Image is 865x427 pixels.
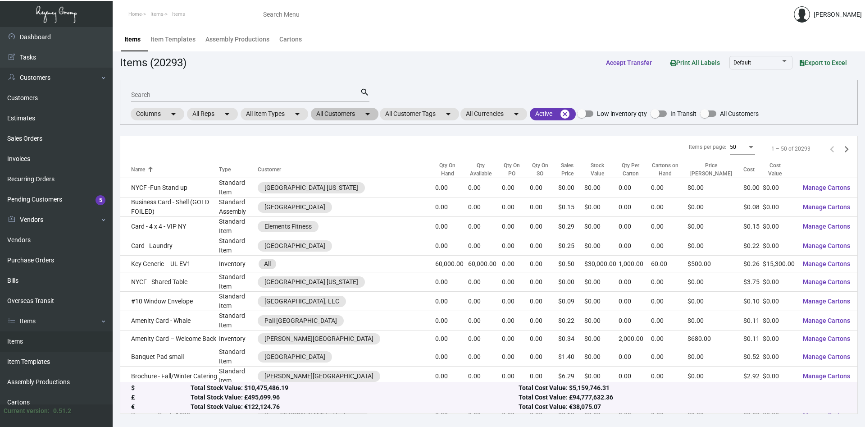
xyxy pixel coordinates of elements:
[468,311,502,331] td: 0.00
[502,217,530,236] td: 0.00
[558,236,585,256] td: $0.25
[651,161,679,178] div: Cartons on Hand
[619,256,651,272] td: 1,000.00
[530,367,558,386] td: 0.00
[720,108,759,119] span: All Customers
[120,178,219,197] td: NYCF -Fun Stand up
[362,109,373,119] mat-icon: arrow_drop_down
[435,331,468,347] td: 0.00
[360,87,369,98] mat-icon: search
[584,197,618,217] td: $0.00
[584,178,618,197] td: $0.00
[502,272,530,292] td: 0.00
[796,368,857,384] button: Manage Cartons
[803,372,850,380] span: Manage Cartons
[502,161,522,178] div: Qty On PO
[763,197,796,217] td: $0.00
[219,178,258,197] td: Standard Item
[435,272,468,292] td: 0.00
[597,108,647,119] span: Low inventory qty
[150,11,164,17] span: Items
[584,236,618,256] td: $0.00
[796,199,857,215] button: Manage Cartons
[468,217,502,236] td: 0.00
[796,293,857,309] button: Manage Cartons
[584,311,618,331] td: $0.00
[219,331,258,347] td: Inventory
[687,367,743,386] td: $0.00
[584,347,618,367] td: $0.00
[219,272,258,292] td: Standard Item
[558,272,585,292] td: $0.00
[619,311,651,331] td: 0.00
[4,406,50,416] div: Current version:
[131,384,191,393] div: $
[619,347,651,367] td: 0.00
[219,217,258,236] td: Standard Item
[763,217,796,236] td: $0.00
[219,165,231,174] div: Type
[651,347,687,367] td: 0.00
[219,367,258,386] td: Standard Item
[131,393,191,403] div: £
[264,316,337,326] div: Pali [GEOGRAPHIC_DATA]
[687,236,743,256] td: $0.00
[530,108,576,120] mat-chip: Active
[730,144,755,151] mat-select: Items per page:
[264,241,325,251] div: [GEOGRAPHIC_DATA]
[619,331,651,347] td: 2,000.00
[670,108,697,119] span: In Transit
[468,256,502,272] td: 60,000.00
[763,256,796,272] td: $15,300.00
[468,347,502,367] td: 0.00
[803,317,850,324] span: Manage Cartons
[687,311,743,331] td: $0.00
[803,223,850,230] span: Manage Cartons
[743,292,763,311] td: $0.10
[584,256,618,272] td: $30,000.00
[128,11,142,17] span: Home
[803,184,850,191] span: Manage Cartons
[120,256,219,272] td: Key Generic -- UL EV1
[558,256,585,272] td: $0.50
[558,217,585,236] td: $0.29
[530,197,558,217] td: 0.00
[743,367,763,386] td: $2.92
[730,144,736,150] span: 50
[502,347,530,367] td: 0.00
[219,236,258,256] td: Standard Item
[120,347,219,367] td: Banquet Pad small
[771,145,810,153] div: 1 – 50 of 20293
[502,367,530,386] td: 0.00
[687,217,743,236] td: $0.00
[264,352,325,362] div: [GEOGRAPHIC_DATA]
[619,236,651,256] td: 0.00
[796,218,857,234] button: Manage Cartons
[502,292,530,311] td: 0.00
[651,197,687,217] td: 0.00
[468,292,502,311] td: 0.00
[689,143,726,151] div: Items per page:
[796,312,857,329] button: Manage Cartons
[619,161,643,178] div: Qty Per Carton
[763,161,788,178] div: Cost Value
[743,256,763,272] td: $0.26
[763,367,796,386] td: $0.00
[205,35,269,44] div: Assembly Productions
[651,217,687,236] td: 0.00
[172,11,185,17] span: Items
[131,165,219,174] div: Name
[191,403,519,412] div: Total Stock Value: €122,124.76
[763,161,796,178] div: Cost Value
[558,161,577,178] div: Sales Price
[530,236,558,256] td: 0.00
[264,277,358,287] div: [GEOGRAPHIC_DATA] [US_STATE]
[468,161,502,178] div: Qty Available
[530,311,558,331] td: 0.00
[584,292,618,311] td: $0.00
[803,242,850,249] span: Manage Cartons
[219,165,258,174] div: Type
[584,217,618,236] td: $0.00
[530,217,558,236] td: 0.00
[124,35,141,44] div: Items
